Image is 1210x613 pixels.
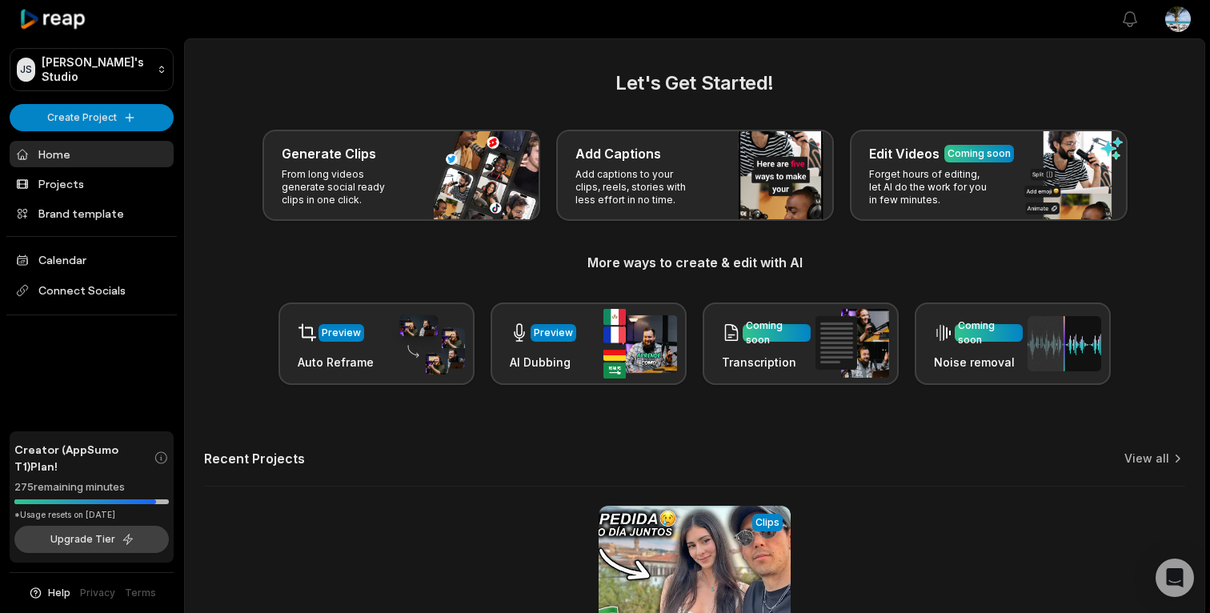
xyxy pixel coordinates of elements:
a: Terms [125,586,156,600]
a: Home [10,141,174,167]
div: Domain: [DOMAIN_NAME] [42,42,176,54]
div: Domain Overview [64,94,143,105]
img: transcription.png [815,309,889,378]
h3: Transcription [722,354,811,371]
a: Calendar [10,246,174,273]
span: Help [48,586,70,600]
p: From long videos generate social ready clips in one click. [282,168,406,206]
img: auto_reframe.png [391,313,465,375]
h3: Auto Reframe [298,354,374,371]
h3: More ways to create & edit with AI [204,253,1185,272]
h3: Generate Clips [282,144,376,163]
img: noise_removal.png [1028,316,1101,371]
div: 275 remaining minutes [14,479,169,495]
div: Coming soon [948,146,1011,161]
img: logo_orange.svg [26,26,38,38]
button: Create Project [10,104,174,131]
a: Privacy [80,586,115,600]
h3: AI Dubbing [510,354,576,371]
a: Projects [10,170,174,197]
p: Forget hours of editing, let AI do the work for you in few minutes. [869,168,993,206]
h3: Edit Videos [869,144,940,163]
div: Preview [534,326,573,340]
div: Coming soon [746,319,807,347]
div: Open Intercom Messenger [1156,559,1194,597]
div: JS [17,58,35,82]
div: Coming soon [958,319,1020,347]
img: tab_keywords_by_traffic_grey.svg [162,93,174,106]
span: Connect Socials [10,276,174,305]
button: Upgrade Tier [14,526,169,553]
button: Help [28,586,70,600]
p: Add captions to your clips, reels, stories with less effort in no time. [575,168,699,206]
span: Creator (AppSumo T1) Plan! [14,441,154,475]
img: ai_dubbing.png [603,309,677,379]
h2: Let's Get Started! [204,69,1185,98]
div: Keywords by Traffic [179,94,264,105]
a: View all [1124,451,1169,467]
a: Brand template [10,200,174,226]
div: v 4.0.25 [45,26,78,38]
div: *Usage resets on [DATE] [14,509,169,521]
div: Preview [322,326,361,340]
p: [PERSON_NAME]'s Studio [42,55,150,84]
img: website_grey.svg [26,42,38,54]
img: tab_domain_overview_orange.svg [46,93,59,106]
h2: Recent Projects [204,451,305,467]
h3: Add Captions [575,144,661,163]
h3: Noise removal [934,354,1023,371]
